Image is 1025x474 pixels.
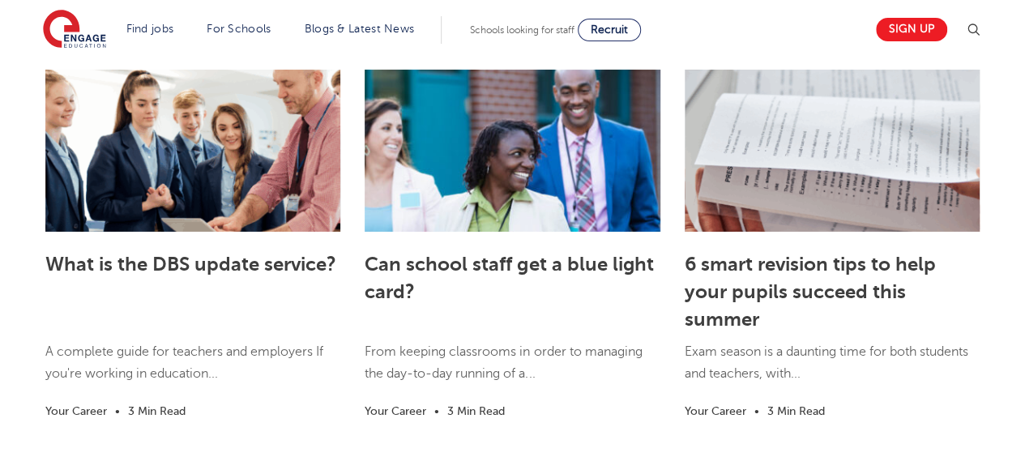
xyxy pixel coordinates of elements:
[126,23,174,35] a: Find jobs
[591,23,628,36] span: Recruit
[207,23,271,35] a: For Schools
[578,19,641,41] a: Recruit
[45,253,336,275] a: What is the DBS update service?
[107,402,128,421] li: •
[685,341,980,400] p: Exam season is a daunting time for both students and teachers, with...
[45,402,107,421] li: Your Career
[128,402,186,421] li: 3 Min Read
[45,341,340,400] p: A complete guide for teachers and employers If you're working in education...
[305,23,415,35] a: Blogs & Latest News
[746,402,767,421] li: •
[767,402,825,421] li: 3 Min Read
[365,341,660,400] p: From keeping classrooms in order to managing the day-to-day running of a...
[685,402,746,421] li: Your Career
[685,253,936,331] a: 6 smart revision tips to help your pupils succeed this summer
[43,10,106,50] img: Engage Education
[470,24,574,36] span: Schools looking for staff
[426,402,447,421] li: •
[876,18,947,41] a: Sign up
[365,402,426,421] li: Your Career
[447,402,505,421] li: 3 Min Read
[365,253,653,303] a: Can school staff get a blue light card?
